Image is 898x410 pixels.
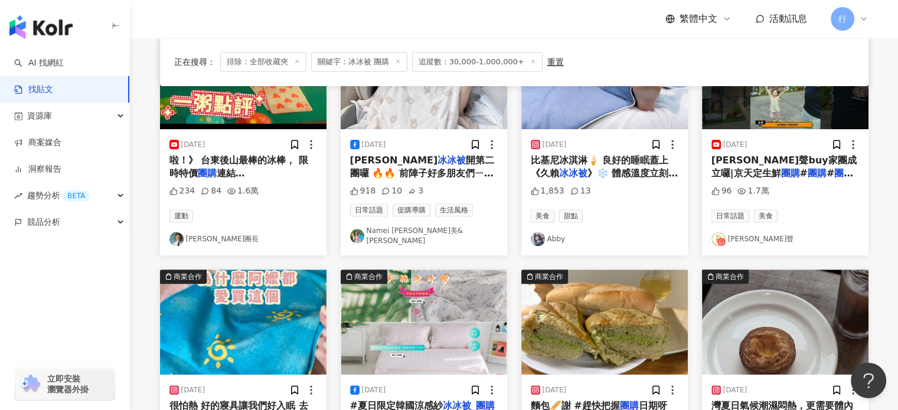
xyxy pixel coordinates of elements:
[851,363,886,398] iframe: Help Scout Beacon - Open
[169,168,271,192] span: 連結（8/18~8/31）： htt
[27,209,60,235] span: 競品分析
[531,168,678,192] span: 》❄️ 體感溫度立刻下降⬇️ 冰涼
[47,373,89,395] span: 立即安裝 瀏覽器外掛
[174,57,215,67] span: 正在搜尋 ：
[711,185,732,197] div: 96
[711,209,749,222] span: 日常話題
[63,190,90,202] div: BETA
[19,375,42,393] img: chrome extension
[227,185,259,197] div: 1.6萬
[408,185,423,197] div: 3
[341,270,507,375] div: post-image商業合作
[381,185,402,197] div: 10
[716,271,744,283] div: 商業合作
[535,271,563,283] div: 商業合作
[531,185,564,197] div: 1,853
[169,155,308,179] span: 啦！》 台東後山最棒的冰棒， 限時特價
[543,140,567,150] div: [DATE]
[711,155,857,179] span: [PERSON_NAME]聲buy家團成立囉|京天定生鮮
[311,52,407,72] span: 關鍵字：冰冰被 團購
[570,185,591,197] div: 13
[354,271,383,283] div: 商業合作
[169,232,317,246] a: KOL Avatar[PERSON_NAME]團長
[754,209,778,222] span: 美食
[362,385,386,395] div: [DATE]
[181,140,205,150] div: [DATE]
[412,52,543,72] span: 追蹤數：30,000-1,000,000+
[14,137,61,149] a: 商案媒合
[680,12,717,25] span: 繁體中文
[14,163,61,175] a: 洞察報告
[521,270,688,375] div: post-image商業合作
[350,226,498,246] a: KOL AvatarNamei [PERSON_NAME]美&[PERSON_NAME]
[702,270,868,375] img: post-image
[834,168,853,179] mark: 團購
[350,155,495,192] span: 開第二團囉 🔥🔥 前陣子好多朋友們ㄧ直私訊
[362,140,386,150] div: [DATE]
[341,270,507,375] img: post-image
[350,204,388,217] span: 日常話題
[531,155,669,179] span: 比基尼冰淇淋🍦 良好的睡眠蓋上《久賴
[14,192,22,200] span: rise
[723,140,747,150] div: [DATE]
[559,209,583,222] span: 甜點
[531,232,545,246] img: KOL Avatar
[437,155,466,166] mark: 冰冰被
[14,84,53,96] a: 找貼文
[723,385,747,395] div: [DATE]
[781,168,799,179] mark: 團購
[169,209,193,222] span: 運動
[808,168,827,179] mark: 團購
[543,385,567,395] div: [DATE]
[9,15,73,39] img: logo
[198,168,217,179] mark: 團購
[174,271,202,283] div: 商業合作
[160,270,326,375] img: post-image
[435,204,473,217] span: 生活風格
[531,232,678,246] a: KOL AvatarAbby
[702,270,868,375] div: post-image商業合作
[799,168,807,179] span: #
[350,155,438,166] span: [PERSON_NAME]
[220,52,306,72] span: 排除：全部收藏夾
[201,185,221,197] div: 84
[181,385,205,395] div: [DATE]
[531,209,554,222] span: 美食
[521,270,688,375] img: post-image
[393,204,430,217] span: 促購導購
[14,57,64,69] a: searchAI 找網紅
[27,182,90,209] span: 趨勢分析
[827,168,834,179] span: #
[711,232,859,246] a: KOL Avatar[PERSON_NAME]聲
[711,232,726,246] img: KOL Avatar
[559,168,587,179] mark: 冰冰被
[169,185,195,197] div: 234
[350,185,376,197] div: 918
[160,270,326,375] div: post-image商業合作
[169,232,184,246] img: KOL Avatar
[15,368,115,400] a: chrome extension立即安裝 瀏覽器外掛
[547,57,564,67] div: 重置
[27,103,52,129] span: 資源庫
[350,229,364,243] img: KOL Avatar
[769,13,807,24] span: 活動訊息
[737,185,769,197] div: 1.7萬
[838,12,847,25] span: 行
